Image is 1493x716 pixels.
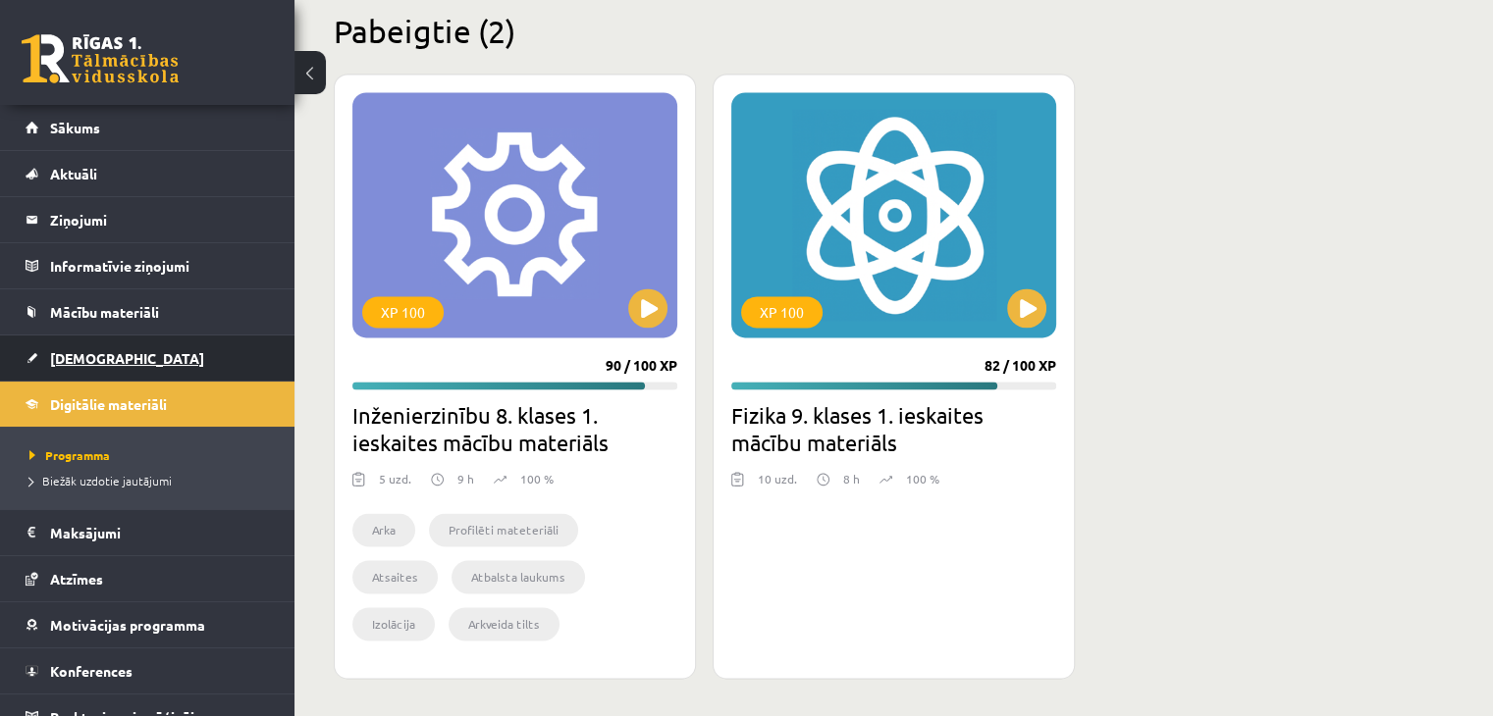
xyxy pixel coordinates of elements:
[26,243,270,288] a: Informatīvie ziņojumi
[29,472,275,489] a: Biežāk uzdotie jautājumi
[731,401,1056,456] h2: Fizika 9. klases 1. ieskaites mācību materiāls
[50,395,167,413] span: Digitālie materiāli
[50,303,159,321] span: Mācību materiāli
[50,119,100,136] span: Sākums
[26,151,270,196] a: Aktuāli
[26,602,270,647] a: Motivācijas programma
[26,105,270,150] a: Sākums
[26,382,270,427] a: Digitālie materiāli
[843,470,860,487] p: 8 h
[50,662,133,680] span: Konferences
[26,510,270,555] a: Maksājumi
[449,607,560,640] li: Arkveida tilts
[429,513,578,546] li: Profilēti mateteriāli
[26,335,270,381] a: [DEMOGRAPHIC_DATA]
[362,296,444,328] div: XP 100
[26,289,270,334] a: Mācību materiāli
[352,401,677,456] h2: Inženierzinību 8. klases 1. ieskaites mācību materiāls
[457,470,474,487] p: 9 h
[26,648,270,693] a: Konferences
[29,446,275,464] a: Programma
[50,616,205,634] span: Motivācijas programma
[50,510,270,555] legend: Maksājumi
[452,560,585,593] li: Atbalsta laukums
[758,470,797,499] div: 10 uzd.
[26,556,270,601] a: Atzīmes
[352,607,435,640] li: Izolācija
[379,470,411,499] div: 5 uzd.
[26,197,270,242] a: Ziņojumi
[520,470,554,487] p: 100 %
[906,470,939,487] p: 100 %
[334,12,1454,50] h2: Pabeigtie (2)
[741,296,823,328] div: XP 100
[352,513,415,546] li: Arka
[29,447,110,463] span: Programma
[352,560,438,593] li: Atsaites
[50,165,97,182] span: Aktuāli
[50,349,204,367] span: [DEMOGRAPHIC_DATA]
[50,570,103,588] span: Atzīmes
[22,34,179,83] a: Rīgas 1. Tālmācības vidusskola
[50,243,270,288] legend: Informatīvie ziņojumi
[29,473,172,488] span: Biežāk uzdotie jautājumi
[50,197,270,242] legend: Ziņojumi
